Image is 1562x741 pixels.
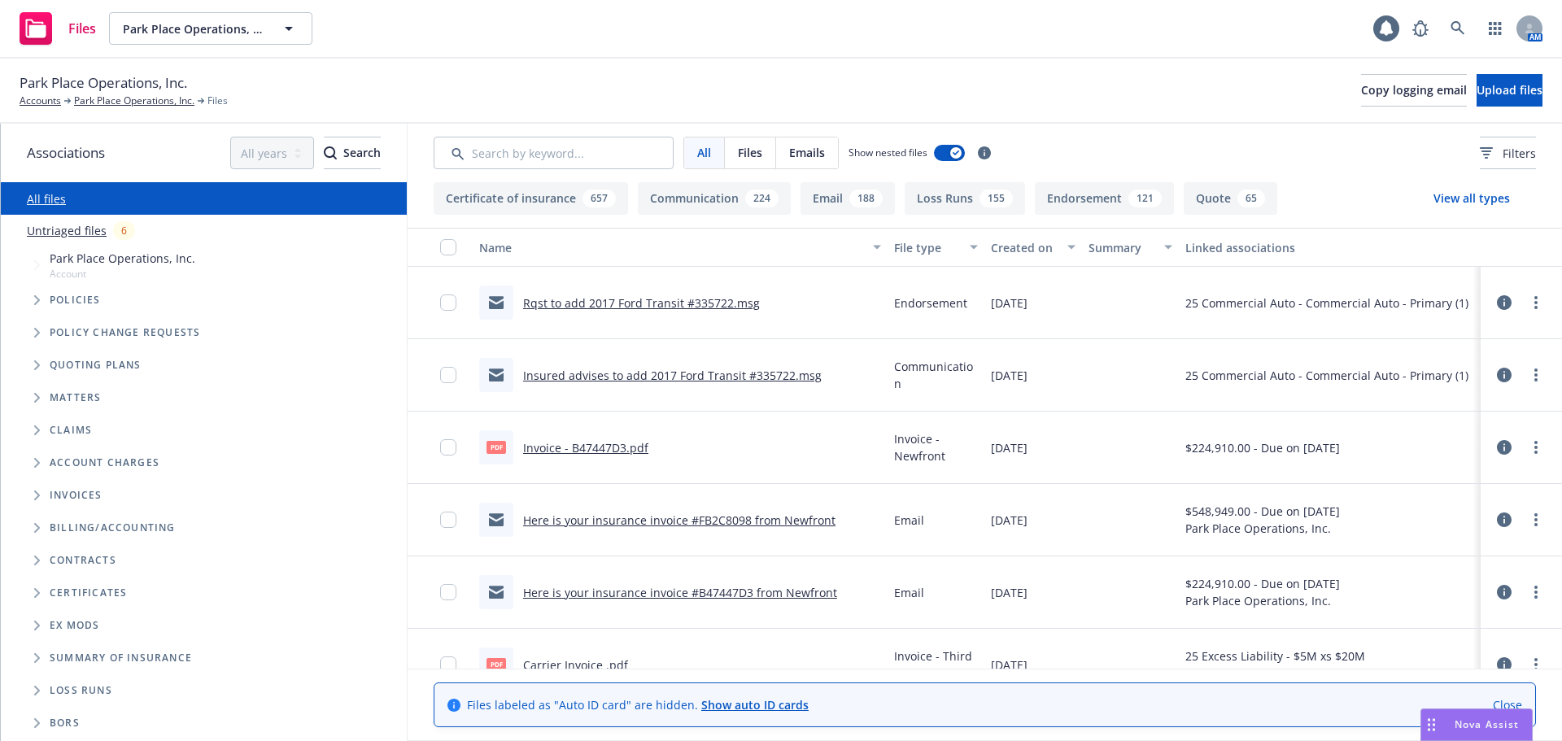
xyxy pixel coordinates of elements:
a: Here is your insurance invoice #B47447D3 from Newfront [523,585,837,600]
a: Search [1442,12,1474,45]
a: Carrier Invoice .pdf [523,657,628,673]
a: Invoice - B47447D3.pdf [523,440,648,455]
span: BORs [50,718,80,728]
span: Quoting plans [50,360,142,370]
span: pdf [486,441,506,453]
span: Policy change requests [50,328,200,338]
span: Certificates [50,588,127,598]
span: Billing/Accounting [50,523,176,533]
span: Account charges [50,458,159,468]
span: [DATE] [991,439,1028,456]
span: Endorsement [894,294,967,312]
a: Files [13,6,103,51]
button: SearchSearch [324,137,381,169]
a: Switch app [1479,12,1512,45]
div: 188 [849,190,883,207]
span: Ex Mods [50,621,99,630]
input: Toggle Row Selected [440,656,456,673]
span: Claims [50,425,92,435]
div: 155 [980,190,1013,207]
button: Summary [1082,228,1180,267]
button: Park Place Operations, Inc. [109,12,312,45]
span: Park Place Operations, Inc. [123,20,264,37]
span: Files [207,94,228,108]
a: more [1526,510,1546,530]
input: Select all [440,239,456,255]
div: Park Place Operations, Inc. [1185,592,1340,609]
button: Certificate of insurance [434,182,628,215]
span: Invoice - Third Party [894,647,979,682]
div: Name [479,239,863,256]
span: Files labeled as "Auto ID card" are hidden. [467,696,809,713]
button: Upload files [1477,74,1542,107]
button: Loss Runs [905,182,1025,215]
span: Filters [1503,145,1536,162]
span: Policies [50,295,101,305]
input: Toggle Row Selected [440,439,456,455]
span: [DATE] [991,294,1028,312]
div: 657 [582,190,616,207]
button: Created on [984,228,1082,267]
div: Created on [991,239,1058,256]
span: All [697,144,711,161]
input: Toggle Row Selected [440,367,456,383]
div: $224,910.00 - Due on [DATE] [1185,439,1340,456]
svg: Search [324,146,337,159]
button: Linked associations [1179,228,1481,267]
button: Communication [638,182,791,215]
span: Communication [894,358,979,392]
a: more [1526,293,1546,312]
span: Email [894,512,924,529]
button: Nova Assist [1420,708,1533,741]
span: Upload files [1477,82,1542,98]
div: $224,910.00 - Due on [DATE] [1185,575,1340,592]
a: Show auto ID cards [701,697,809,713]
button: Copy logging email [1361,74,1467,107]
input: Toggle Row Selected [440,294,456,311]
span: Emails [789,144,825,161]
button: View all types [1407,182,1536,215]
span: Account [50,267,195,281]
span: Files [68,22,96,35]
span: Show nested files [849,146,927,159]
div: $548,949.00 - Due on [DATE] [1185,503,1340,520]
div: 6 [113,221,135,240]
div: File type [894,239,961,256]
span: [DATE] [991,512,1028,529]
a: Untriaged files [27,222,107,239]
div: 25 Commercial Auto - Commercial Auto - Primary (1) [1185,294,1468,312]
a: more [1526,655,1546,674]
div: 224 [745,190,779,207]
div: Folder Tree Example [1,512,407,739]
div: 25 Commercial Auto - Commercial Auto - Primary (1) [1185,367,1468,384]
span: Park Place Operations, Inc. [20,72,187,94]
button: Quote [1184,182,1277,215]
span: Email [894,584,924,601]
span: Invoices [50,490,103,500]
span: Matters [50,393,101,403]
button: File type [888,228,985,267]
a: All files [27,191,66,207]
a: more [1526,365,1546,385]
a: Rqst to add 2017 Ford Transit #335722.msg [523,295,760,311]
div: Summary [1089,239,1155,256]
div: Linked associations [1185,239,1474,256]
span: Invoice - Newfront [894,430,979,464]
button: Filters [1480,137,1536,169]
input: Search by keyword... [434,137,674,169]
span: Associations [27,142,105,163]
button: Email [801,182,895,215]
div: 25 Excess Liability - $5M xs $20M [GEOGRAPHIC_DATA] [1185,647,1474,682]
div: 65 [1237,190,1265,207]
input: Toggle Row Selected [440,584,456,600]
a: Accounts [20,94,61,108]
span: Nova Assist [1455,717,1519,731]
span: Park Place Operations, Inc. [50,250,195,267]
span: Filters [1480,145,1536,162]
span: Copy logging email [1361,82,1467,98]
a: Close [1493,696,1522,713]
span: [DATE] [991,584,1028,601]
div: 121 [1128,190,1162,207]
input: Toggle Row Selected [440,512,456,528]
button: Name [473,228,888,267]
